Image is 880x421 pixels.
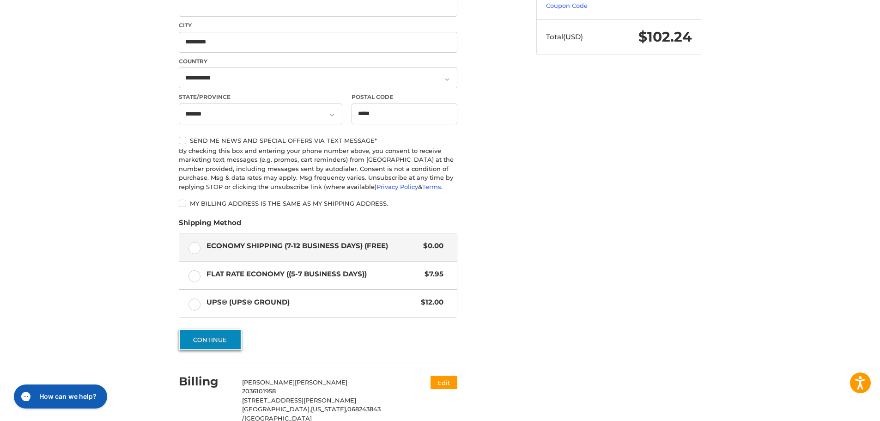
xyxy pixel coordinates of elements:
span: $12.00 [416,297,443,308]
span: [STREET_ADDRESS][PERSON_NAME] [242,397,356,404]
span: $0.00 [419,241,443,251]
span: Total (USD) [546,32,583,41]
label: My billing address is the same as my shipping address. [179,200,457,207]
span: [PERSON_NAME] [242,378,295,386]
div: By checking this box and entering your phone number above, you consent to receive marketing text ... [179,146,457,192]
label: Postal Code [352,93,458,101]
iframe: Gorgias live chat messenger [9,381,110,412]
button: Edit [431,376,457,389]
button: Continue [179,329,242,350]
label: Country [179,57,457,66]
span: [GEOGRAPHIC_DATA], [242,405,311,413]
span: $102.24 [638,28,692,45]
a: Terms [422,183,441,190]
span: Economy Shipping (7-12 Business Days) (Free) [206,241,419,251]
label: State/Province [179,93,342,101]
label: City [179,21,457,30]
span: [US_STATE], [311,405,347,413]
h2: Billing [179,374,233,389]
a: Coupon Code [546,2,588,9]
span: UPS® (UPS® Ground) [206,297,417,308]
legend: Shipping Method [179,218,241,232]
span: 2036101958 [242,387,276,395]
label: Send me news and special offers via text message* [179,137,457,144]
a: Privacy Policy [376,183,418,190]
span: $7.95 [420,269,443,280]
span: [PERSON_NAME] [295,378,347,386]
span: Flat Rate Economy ((5-7 Business Days)) [206,269,420,280]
